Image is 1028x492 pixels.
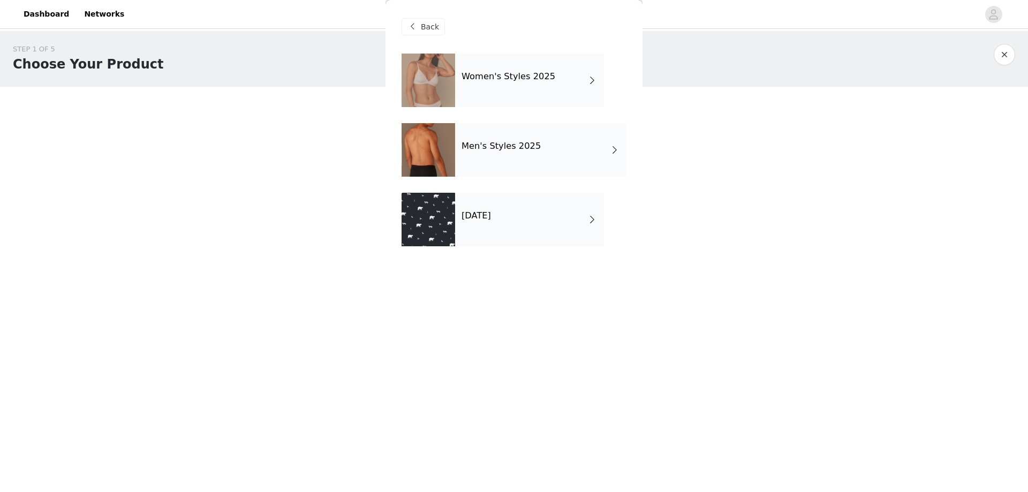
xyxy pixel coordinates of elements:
h1: Choose Your Product [13,55,163,74]
div: STEP 1 OF 5 [13,44,163,55]
div: avatar [988,6,999,23]
h4: Men's Styles 2025 [462,141,541,151]
a: Networks [78,2,131,26]
h4: Women's Styles 2025 [462,72,555,81]
span: Back [421,21,439,33]
h4: [DATE] [462,211,491,221]
a: Dashboard [17,2,75,26]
